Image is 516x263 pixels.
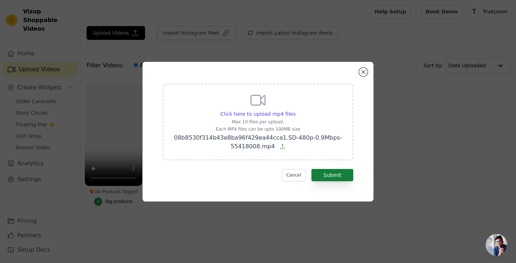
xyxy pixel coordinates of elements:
button: Close modal [359,68,368,76]
a: Open chat [486,234,507,256]
button: Submit [311,169,353,181]
span: Click here to upload mp4 files [220,111,296,117]
p: Max 10 files per upload. [172,119,344,125]
p: Each MP4 files can be upto 100MB size [172,126,344,132]
span: 08b8530f314b43e8ba96f429ea44cca1.SD-480p-0.9Mbps-55418008.mp4 [174,134,342,150]
button: Cancel [282,169,306,181]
